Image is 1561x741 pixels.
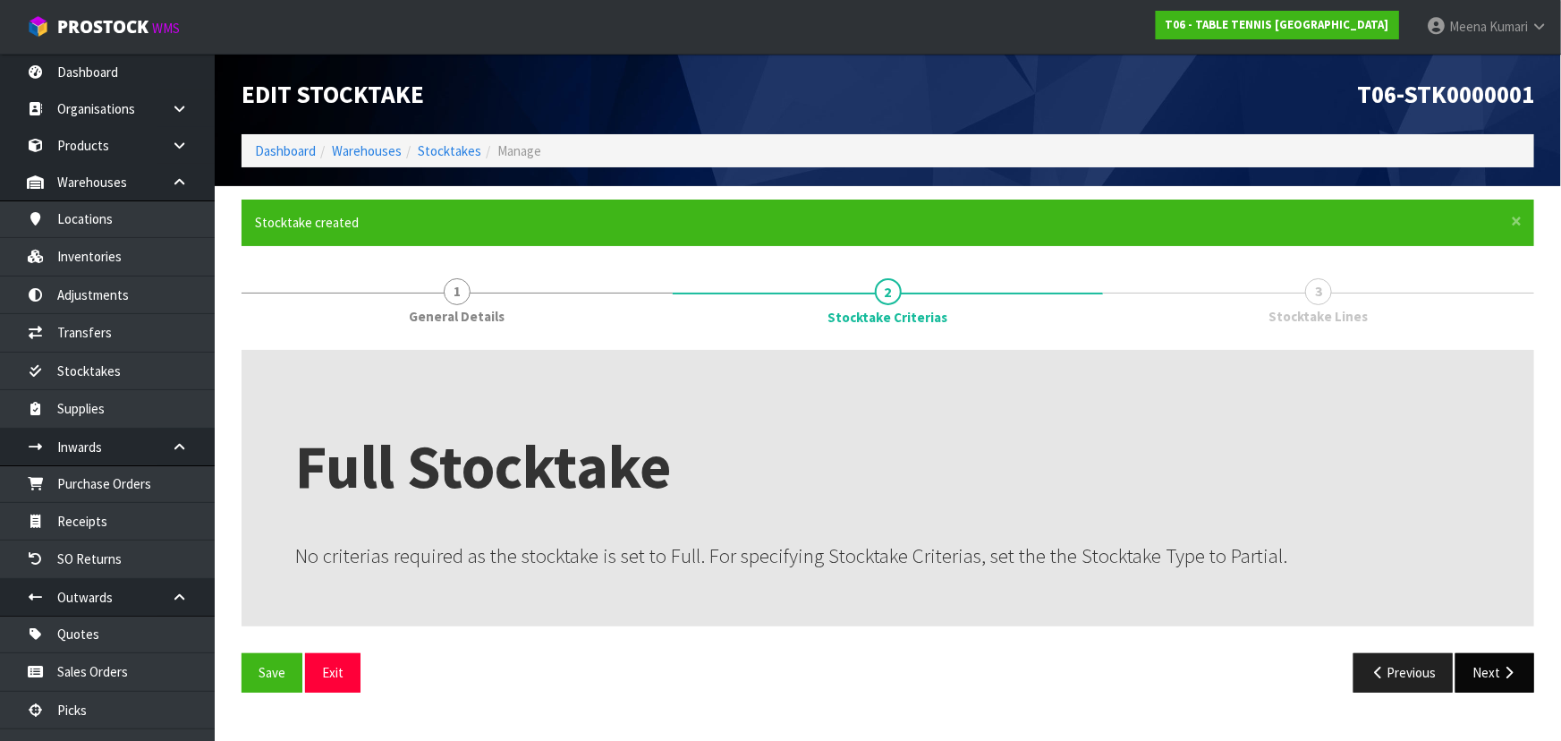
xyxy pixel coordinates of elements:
span: Kumari [1489,18,1528,35]
a: Warehouses [332,142,402,159]
span: 2 [875,278,902,305]
span: Meena [1449,18,1487,35]
span: T06-STK0000001 [1357,79,1534,109]
img: cube-alt.png [27,15,49,38]
button: Exit [305,653,361,692]
small: WMS [152,20,180,37]
span: General Details [409,307,505,326]
span: 1 [444,278,471,305]
span: × [1511,209,1522,234]
span: Manage [497,142,541,159]
h1: Full Stocktake [295,433,1480,500]
button: Save [242,653,302,692]
button: Previous [1353,653,1454,692]
span: Stocktake Criterias [242,336,1534,706]
a: T06 - TABLE TENNIS [GEOGRAPHIC_DATA] [1156,11,1399,39]
span: Stocktake created [255,214,359,231]
button: Next [1455,653,1534,692]
span: ProStock [57,15,148,38]
span: Stocktake Lines [1269,307,1369,326]
span: 3 [1305,278,1332,305]
span: Edit Stocktake [242,79,424,109]
p: No criterias required as the stocktake is set to Full. For specifying Stocktake Criterias, set th... [295,541,1480,571]
a: Dashboard [255,142,316,159]
a: Stocktakes [418,142,481,159]
strong: T06 - TABLE TENNIS [GEOGRAPHIC_DATA] [1166,17,1389,32]
span: Stocktake Criterias [828,308,948,327]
